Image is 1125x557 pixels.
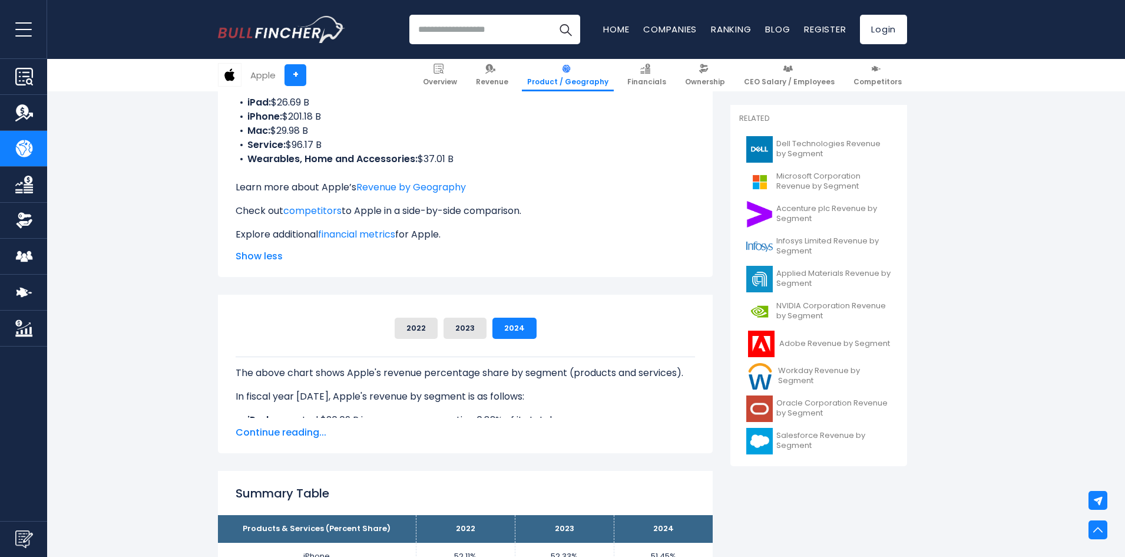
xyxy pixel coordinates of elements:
a: + [284,64,306,86]
li: $29.98 B [236,124,695,138]
a: Companies [643,23,697,35]
button: Search [551,15,580,44]
img: INFY logo [746,233,773,260]
b: Mac: [247,124,270,137]
a: Register [804,23,846,35]
span: Infosys Limited Revenue by Segment [776,236,891,256]
a: Infosys Limited Revenue by Segment [739,230,898,263]
span: Competitors [853,77,902,87]
p: Learn more about Apple’s [236,180,695,195]
img: ORCL logo [746,395,773,422]
span: CEO Salary / Employees [744,77,835,87]
img: ACN logo [746,201,773,228]
a: Home [603,23,629,35]
a: financial metrics [318,228,395,241]
span: Oracle Corporation Revenue by Segment [776,398,891,418]
h2: Summary Table [236,485,695,502]
span: Microsoft Corporation Revenue by Segment [776,172,891,192]
span: Financials [627,77,666,87]
a: Revenue by Geography [356,180,466,194]
div: Apple [250,68,276,82]
a: Oracle Corporation Revenue by Segment [739,393,898,425]
img: WDAY logo [746,363,775,390]
a: Accenture plc Revenue by Segment [739,198,898,230]
th: 2022 [416,515,515,543]
a: competitors [283,204,342,217]
span: Salesforce Revenue by Segment [776,431,891,451]
img: MSFT logo [746,169,773,195]
p: Related [739,114,898,124]
p: Explore additional for Apple. [236,228,695,242]
a: Ranking [711,23,751,35]
a: Dell Technologies Revenue by Segment [739,133,898,166]
a: Revenue [471,59,514,91]
img: CRM logo [746,428,773,454]
button: 2022 [395,318,438,339]
span: Workday Revenue by Segment [778,366,891,386]
p: Check out to Apple in a side-by-side comparison. [236,204,695,218]
b: Wearables, Home and Accessories: [247,152,418,166]
a: CEO Salary / Employees [739,59,840,91]
img: ADBE logo [746,331,776,357]
span: Revenue [476,77,508,87]
th: Products & Services (Percent Share) [218,515,416,543]
span: Applied Materials Revenue by Segment [776,269,891,289]
a: Product / Geography [522,59,614,91]
li: generated $26.69 B in revenue, representing 6.83% of its total revenue. [236,413,695,427]
a: Workday Revenue by Segment [739,360,898,393]
button: 2023 [444,318,487,339]
b: iPad [247,413,269,427]
span: Continue reading... [236,426,695,440]
b: iPad: [247,95,271,109]
a: Login [860,15,907,44]
a: Microsoft Corporation Revenue by Segment [739,166,898,198]
img: AMAT logo [746,266,773,292]
li: $201.18 B [236,110,695,124]
img: Ownership [15,212,33,229]
li: $96.17 B [236,138,695,152]
img: NVDA logo [746,298,773,325]
span: NVIDIA Corporation Revenue by Segment [776,301,891,321]
a: Competitors [848,59,907,91]
span: Product / Geography [527,77,608,87]
b: Service: [247,138,286,151]
img: AAPL logo [219,64,241,86]
button: 2024 [492,318,537,339]
span: Accenture plc Revenue by Segment [776,204,891,224]
a: NVIDIA Corporation Revenue by Segment [739,295,898,328]
a: Salesforce Revenue by Segment [739,425,898,457]
a: Ownership [680,59,730,91]
span: Ownership [685,77,725,87]
p: In fiscal year [DATE], Apple's revenue by segment is as follows: [236,390,695,404]
span: Show less [236,249,695,263]
a: Financials [622,59,671,91]
a: Applied Materials Revenue by Segment [739,263,898,295]
a: Blog [765,23,790,35]
th: 2023 [515,515,614,543]
span: Adobe Revenue by Segment [779,339,890,349]
a: Overview [418,59,462,91]
img: DELL logo [746,136,773,163]
span: Dell Technologies Revenue by Segment [776,139,891,159]
p: The above chart shows Apple's revenue percentage share by segment (products and services). [236,366,695,380]
b: iPhone: [247,110,282,123]
a: Adobe Revenue by Segment [739,328,898,360]
span: Overview [423,77,457,87]
li: $37.01 B [236,152,695,166]
a: Go to homepage [218,16,345,43]
div: The for Apple is the iPhone, which represents 51.45% of its total revenue. The for Apple is the i... [236,357,695,540]
th: 2024 [614,515,713,543]
img: Bullfincher logo [218,16,345,43]
li: $26.69 B [236,95,695,110]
